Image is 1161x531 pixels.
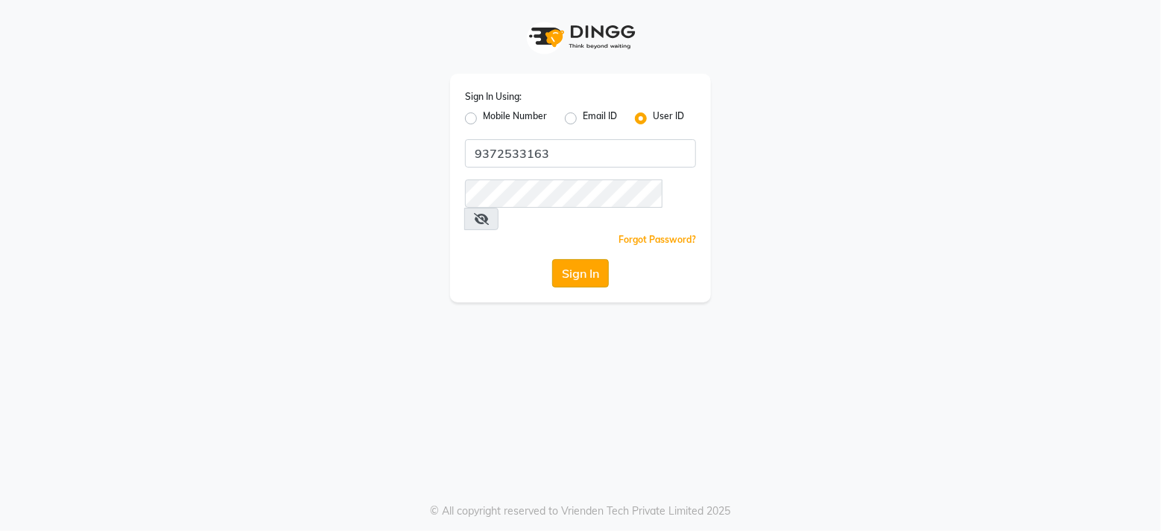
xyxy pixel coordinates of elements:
button: Sign In [552,259,609,287]
label: User ID [653,109,684,127]
label: Email ID [583,109,617,127]
input: Username [465,139,696,168]
input: Username [465,179,662,208]
label: Sign In Using: [465,90,522,104]
label: Mobile Number [483,109,547,127]
img: logo1.svg [521,15,640,59]
a: Forgot Password? [619,234,696,245]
